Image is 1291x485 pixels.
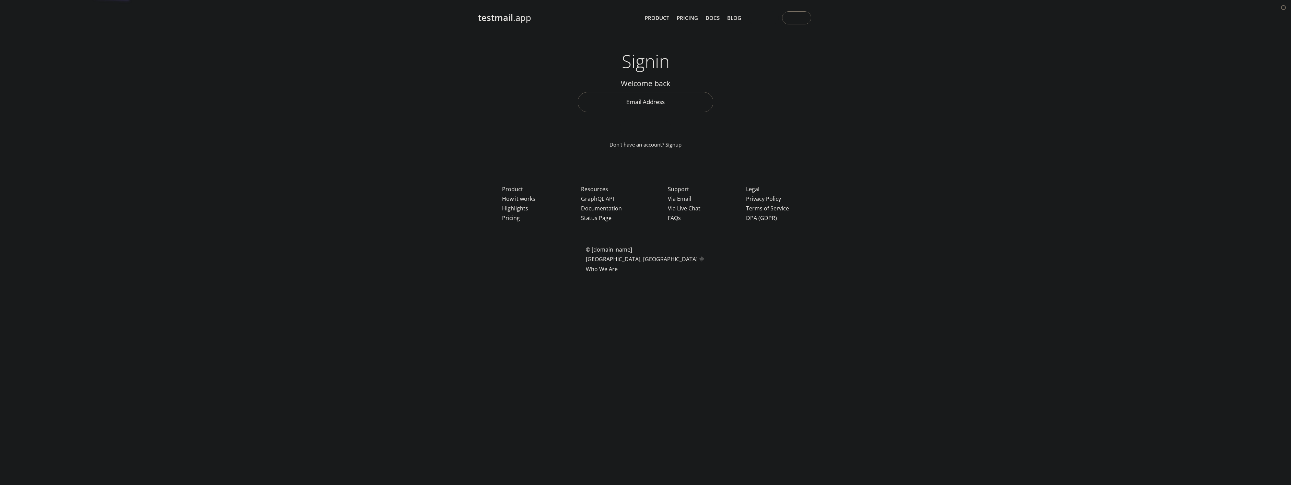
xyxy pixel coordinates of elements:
button: Signup [748,11,779,24]
a: Product [645,13,669,22]
span: Continue [627,123,664,133]
a: Via Live Chat [668,205,700,212]
span: Signup [754,13,773,22]
a: Status Page [581,214,612,222]
a: Terms of Service [746,205,789,212]
span: s [678,214,681,222]
strong: testmail [478,12,513,24]
a: testmail.app [478,12,639,24]
span: Signin [788,13,806,22]
span: Legal [746,185,759,193]
span: Resources [581,185,608,193]
a: Don't have an account? Signup [609,141,682,148]
a: Documentation [581,205,622,212]
button: Signin [782,11,811,24]
h2: Welcome back [578,78,713,89]
button: Continue [620,120,671,136]
a: Via Email [668,195,691,203]
a: Highlights [502,205,528,212]
a: Who We Are [586,265,618,273]
a: How it works [502,195,535,203]
a: FAQ [668,214,681,222]
span: [GEOGRAPHIC_DATA], [GEOGRAPHIC_DATA] [586,255,706,263]
h1: Signin [622,51,670,71]
a: GraphQL API [581,195,614,203]
a: DPA (GDPR) [746,214,777,222]
a: Pricing [502,214,520,222]
a: Privacy Policy [746,195,781,203]
a: Pricing [677,13,698,22]
span: Product [502,185,523,193]
span: Support [668,185,689,193]
a: Blog [727,13,741,22]
span: © [DOMAIN_NAME] [586,246,632,253]
a: Docs [706,13,720,22]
